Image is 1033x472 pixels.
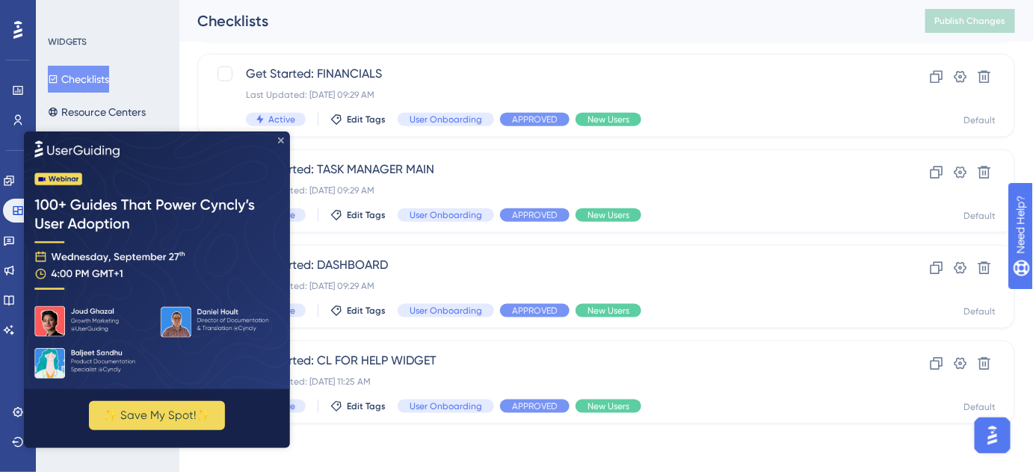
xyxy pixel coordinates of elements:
span: New Users [588,209,629,221]
span: Get Started: DASHBOARD [246,256,847,274]
button: Edit Tags [330,400,386,412]
span: APPROVED [512,305,558,317]
button: Edit Tags [330,114,386,125]
span: Active [268,114,295,125]
span: Need Help? [35,4,93,22]
span: New Users [588,305,629,317]
div: Last Updated: [DATE] 11:25 AM [246,376,847,388]
div: Checklists [197,10,888,31]
span: APPROVED [512,400,558,412]
span: User Onboarding [410,209,482,221]
div: Last Updated: [DATE] 09:29 AM [246,280,847,292]
button: Publish Changes [925,9,1015,33]
button: Edit Tags [330,209,386,221]
div: WIDGETS [48,36,87,48]
span: User Onboarding [410,400,482,412]
span: User Onboarding [410,114,482,125]
button: Resource Centers [48,99,146,125]
iframe: UserGuiding AI Assistant Launcher [970,413,1015,458]
span: Get Started: CL FOR HELP WIDGET [246,352,847,370]
span: Publish Changes [934,15,1006,27]
div: Default [964,114,996,126]
span: Edit Tags [347,400,386,412]
button: ✨ Save My Spot!✨ [65,270,201,299]
button: Edit Tags [330,305,386,317]
span: Edit Tags [347,114,386,125]
span: APPROVED [512,209,558,221]
span: New Users [588,400,629,412]
div: Close Preview [254,6,260,12]
div: Default [964,210,996,222]
span: Get Started: TASK MANAGER MAIN [246,161,847,178]
span: Edit Tags [347,305,386,317]
span: APPROVED [512,114,558,125]
span: Get Started: FINANCIALS [246,65,847,83]
div: Default [964,305,996,317]
div: Default [964,401,996,413]
div: Last Updated: [DATE] 09:29 AM [246,184,847,196]
span: New Users [588,114,629,125]
span: Edit Tags [347,209,386,221]
button: Checklists [48,66,109,93]
div: Last Updated: [DATE] 09:29 AM [246,89,847,101]
span: User Onboarding [410,305,482,317]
